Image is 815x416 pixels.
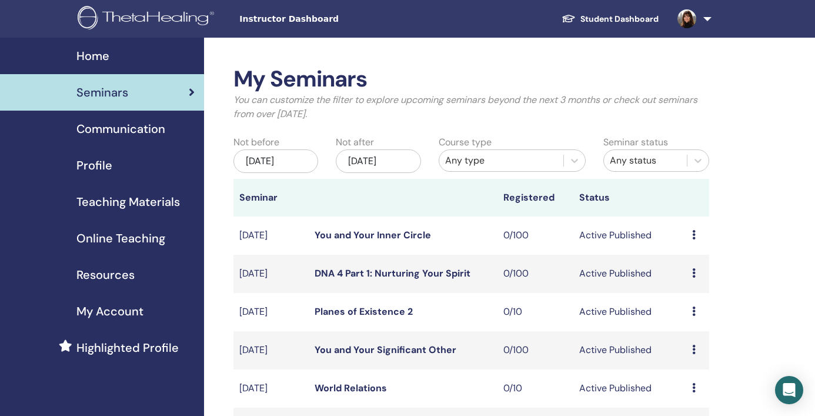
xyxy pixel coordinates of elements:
td: Active Published [573,370,687,408]
th: Seminar [233,179,309,217]
img: default.jpg [677,9,696,28]
td: 0/10 [497,370,573,408]
h2: My Seminars [233,66,710,93]
td: [DATE] [233,217,309,255]
span: Highlighted Profile [76,339,179,357]
a: Student Dashboard [552,8,668,30]
span: Profile [76,157,112,174]
td: [DATE] [233,331,309,370]
th: Status [573,179,687,217]
span: Communication [76,120,165,138]
img: graduation-cap-white.svg [562,14,576,24]
td: [DATE] [233,370,309,408]
td: [DATE] [233,255,309,293]
a: You and Your Inner Circle [315,229,431,241]
div: Any type [445,154,557,168]
label: Not after [336,135,374,149]
td: Active Published [573,331,687,370]
td: 0/100 [497,217,573,255]
a: DNA 4 Part 1: Nurturing Your Spirit [315,267,470,279]
td: Active Published [573,255,687,293]
td: 0/100 [497,255,573,293]
td: [DATE] [233,293,309,331]
label: Not before [233,135,279,149]
span: Instructor Dashboard [239,13,416,25]
div: [DATE] [233,149,319,173]
a: You and Your Significant Other [315,344,456,356]
p: You can customize the filter to explore upcoming seminars beyond the next 3 months or check out s... [233,93,710,121]
label: Course type [439,135,492,149]
div: Open Intercom Messenger [775,376,803,404]
td: Active Published [573,217,687,255]
div: [DATE] [336,149,421,173]
span: Online Teaching [76,229,165,247]
div: Any status [610,154,681,168]
a: World Relations [315,382,387,394]
td: 0/100 [497,331,573,370]
span: Resources [76,266,135,284]
img: logo.png [78,6,218,32]
label: Seminar status [603,135,668,149]
th: Registered [497,179,573,217]
td: 0/10 [497,293,573,331]
span: Home [76,47,109,65]
span: Teaching Materials [76,193,180,211]
span: Seminars [76,84,128,101]
a: Planes of Existence 2 [315,305,413,318]
td: Active Published [573,293,687,331]
span: My Account [76,302,143,320]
